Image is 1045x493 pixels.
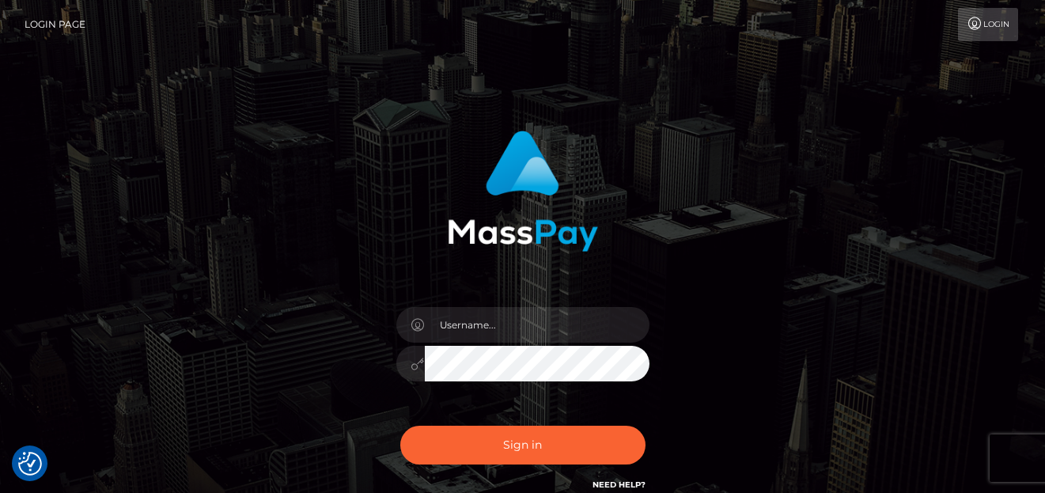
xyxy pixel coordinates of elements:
[958,8,1018,41] a: Login
[425,307,649,343] input: Username...
[18,452,42,476] button: Consent Preferences
[593,480,646,490] a: Need Help?
[25,8,85,41] a: Login Page
[400,426,646,465] button: Sign in
[18,452,42,476] img: Revisit consent button
[448,131,598,252] img: MassPay Login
